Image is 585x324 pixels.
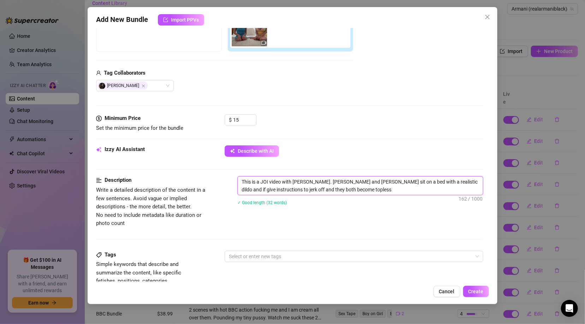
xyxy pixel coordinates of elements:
[105,251,116,258] strong: Tags
[237,200,287,205] span: ✓ Good length (32 words)
[99,83,105,89] img: avatar.jpg
[96,69,101,77] span: user
[96,252,102,258] span: tag
[238,148,274,154] span: Describe with AI
[105,115,141,121] strong: Minimum Price
[96,176,102,185] span: align-left
[163,17,168,22] span: import
[97,81,148,90] span: [PERSON_NAME]
[261,40,266,45] span: video-camera
[96,14,148,25] span: Add New Bundle
[433,286,460,297] button: Cancel
[96,114,102,123] span: dollar
[463,286,489,297] button: Create
[142,84,145,88] span: Close
[482,11,493,23] button: Close
[105,177,131,183] strong: Description
[485,14,490,20] span: close
[171,17,199,23] span: Import PPVs
[96,261,181,284] span: Simple keywords that describe and summarize the content, like specific fetishes, positions, categ...
[105,146,145,152] strong: Izzy AI Assistant
[104,70,146,76] strong: Tag Collaborators
[238,177,483,195] textarea: This is a JOI video with [PERSON_NAME]. [PERSON_NAME] and [PERSON_NAME] sit on a bed with a reali...
[96,187,205,226] span: Write a detailed description of the content in a few sentences. Avoid vague or implied descriptio...
[232,11,267,46] img: media
[482,14,493,20] span: Close
[439,289,455,294] span: Cancel
[561,300,578,317] div: Open Intercom Messenger
[225,145,279,157] button: Describe with AI
[158,14,204,25] button: Import PPVs
[96,125,183,131] span: Set the minimum price for the bundle
[468,289,484,294] span: Create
